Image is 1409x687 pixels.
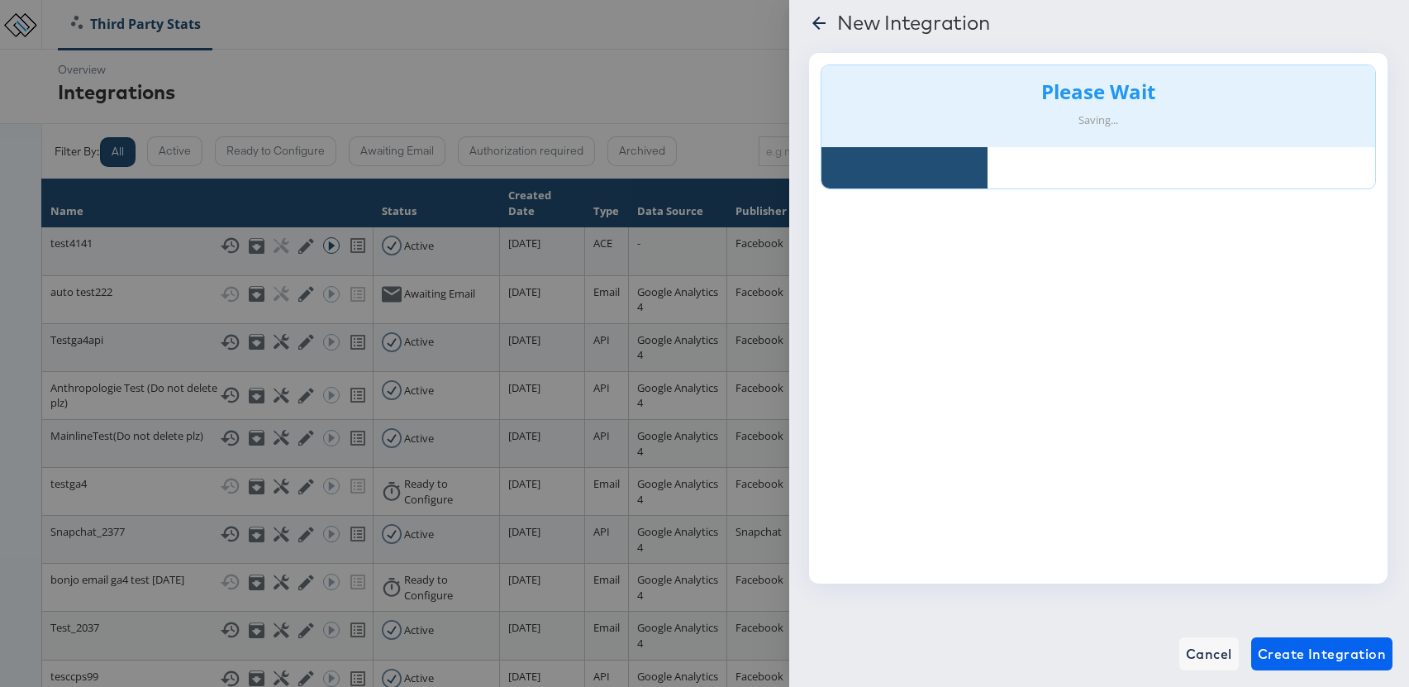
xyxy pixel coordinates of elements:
button: Cancel [1179,637,1239,670]
span: Cancel [1186,642,1232,666]
button: Create Integration [1251,637,1392,670]
span: Create Integration [1258,642,1386,666]
strong: Please Wait [1041,78,1155,105]
div: New Integration [837,11,989,34]
div: Saving... [834,112,1363,128]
